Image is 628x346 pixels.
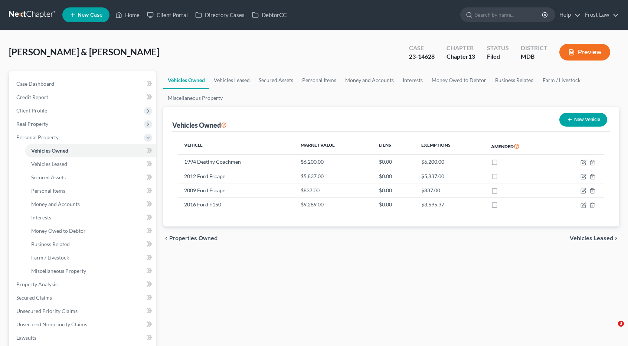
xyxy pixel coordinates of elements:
th: Vehicle [178,138,295,155]
th: Amended [485,138,554,155]
a: Secured Claims [10,291,156,304]
input: Search by name... [475,8,543,22]
span: Vehicles Leased [31,161,67,167]
a: Vehicles Owned [25,144,156,157]
span: Unsecured Nonpriority Claims [16,321,87,327]
a: Vehicles Leased [209,71,254,89]
i: chevron_right [613,235,619,241]
span: 13 [468,53,475,60]
a: Farm / Livestock [538,71,585,89]
a: Interests [25,211,156,224]
a: DebtorCC [248,8,290,22]
a: Interests [398,71,427,89]
a: Unsecured Nonpriority Claims [10,318,156,331]
span: Business Related [31,241,70,247]
th: Exemptions [415,138,485,155]
span: Real Property [16,121,48,127]
a: Secured Assets [25,171,156,184]
div: MDB [521,52,547,61]
div: Status [487,44,509,52]
iframe: Intercom live chat [603,321,621,339]
span: Secured Claims [16,294,52,301]
span: Money Owed to Debtor [31,228,86,234]
button: chevron_left Properties Owned [163,235,217,241]
span: Case Dashboard [16,81,54,87]
span: Personal Property [16,134,59,140]
a: Home [112,8,143,22]
div: Filed [487,52,509,61]
a: Personal Items [25,184,156,198]
span: Secured Assets [31,174,66,180]
a: Money and Accounts [341,71,398,89]
span: Vehicles Leased [570,235,613,241]
span: 3 [618,321,624,327]
span: Interests [31,214,51,221]
span: Unsecured Priority Claims [16,308,78,314]
a: Money Owed to Debtor [25,224,156,238]
a: Business Related [25,238,156,251]
a: Vehicles Owned [163,71,209,89]
td: $0.00 [373,198,415,212]
a: Farm / Livestock [25,251,156,264]
a: Business Related [491,71,538,89]
span: Properties Owned [169,235,217,241]
a: Property Analysis [10,278,156,291]
a: Case Dashboard [10,77,156,91]
td: $6,200.00 [295,155,373,169]
a: Unsecured Priority Claims [10,304,156,318]
a: Money and Accounts [25,198,156,211]
span: Credit Report [16,94,48,100]
span: Money and Accounts [31,201,80,207]
td: 1994 Destiny Coachmen [178,155,295,169]
span: Property Analysis [16,281,58,287]
button: Preview [559,44,610,61]
td: 2009 Ford Escape [178,183,295,198]
a: Vehicles Leased [25,157,156,171]
td: $0.00 [373,183,415,198]
div: Chapter [447,52,475,61]
span: New Case [78,12,102,18]
td: $3,595.37 [415,198,485,212]
a: Frost Law [581,8,619,22]
td: $9,289.00 [295,198,373,212]
a: Lawsuits [10,331,156,345]
a: Miscellaneous Property [163,89,227,107]
td: $5,837.00 [295,169,373,183]
a: Directory Cases [192,8,248,22]
span: Vehicles Owned [31,147,68,154]
span: Client Profile [16,107,47,114]
div: Case [409,44,435,52]
div: Chapter [447,44,475,52]
span: Miscellaneous Property [31,268,86,274]
th: Market Value [295,138,373,155]
td: $837.00 [415,183,485,198]
a: Credit Report [10,91,156,104]
td: 2016 Ford F150 [178,198,295,212]
td: 2012 Ford Escape [178,169,295,183]
td: $5,837.00 [415,169,485,183]
td: $0.00 [373,169,415,183]
span: [PERSON_NAME] & [PERSON_NAME] [9,46,159,57]
td: $837.00 [295,183,373,198]
div: District [521,44,547,52]
a: Secured Assets [254,71,298,89]
span: Farm / Livestock [31,254,69,261]
button: Vehicles Leased chevron_right [570,235,619,241]
span: Lawsuits [16,334,36,341]
th: Liens [373,138,415,155]
span: Personal Items [31,187,65,194]
div: Vehicles Owned [172,121,227,130]
a: Client Portal [143,8,192,22]
i: chevron_left [163,235,169,241]
a: Help [556,8,580,22]
a: Personal Items [298,71,341,89]
a: Miscellaneous Property [25,264,156,278]
td: $6,200.00 [415,155,485,169]
td: $0.00 [373,155,415,169]
a: Money Owed to Debtor [427,71,491,89]
div: 23-14628 [409,52,435,61]
button: New Vehicle [559,113,607,127]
